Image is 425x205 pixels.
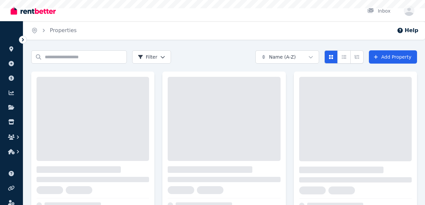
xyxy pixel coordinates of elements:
[138,54,157,60] span: Filter
[255,50,319,64] button: Name (A-Z)
[132,50,171,64] button: Filter
[23,21,85,40] nav: Breadcrumb
[11,6,56,16] img: RentBetter
[324,50,338,64] button: Card view
[269,54,296,60] span: Name (A-Z)
[50,27,77,33] a: Properties
[350,50,364,64] button: Expanded list view
[397,26,418,34] button: Help
[324,50,364,64] div: View options
[367,8,390,14] div: Inbox
[369,50,417,64] a: Add Property
[337,50,351,64] button: Compact list view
